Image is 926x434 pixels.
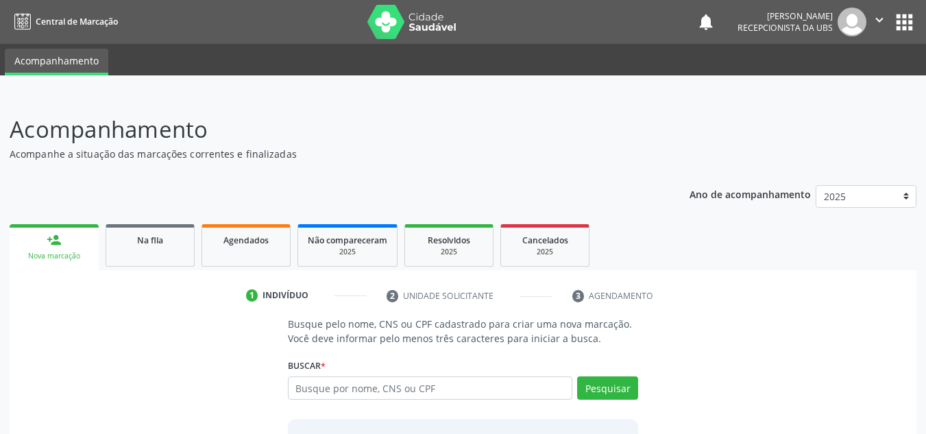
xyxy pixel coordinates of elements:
button: apps [892,10,916,34]
span: Recepcionista da UBS [738,22,833,34]
div: 2025 [415,247,483,257]
span: Não compareceram [308,234,387,246]
button: notifications [696,12,716,32]
div: 2025 [308,247,387,257]
input: Busque por nome, CNS ou CPF [288,376,573,400]
button: Pesquisar [577,376,638,400]
label: Buscar [288,355,326,376]
p: Acompanhe a situação das marcações correntes e finalizadas [10,147,644,161]
div: Indivíduo [263,289,308,302]
span: Agendados [223,234,269,246]
img: img [838,8,866,36]
div: 1 [246,289,258,302]
p: Ano de acompanhamento [690,185,811,202]
p: Busque pelo nome, CNS ou CPF cadastrado para criar uma nova marcação. Você deve informar pelo men... [288,317,639,346]
span: Central de Marcação [36,16,118,27]
a: Central de Marcação [10,10,118,33]
div: 2025 [511,247,579,257]
button:  [866,8,892,36]
i:  [872,12,887,27]
a: Acompanhamento [5,49,108,75]
div: [PERSON_NAME] [738,10,833,22]
div: Nova marcação [19,251,89,261]
div: person_add [47,232,62,248]
span: Cancelados [522,234,568,246]
span: Na fila [137,234,163,246]
span: Resolvidos [428,234,470,246]
p: Acompanhamento [10,112,644,147]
